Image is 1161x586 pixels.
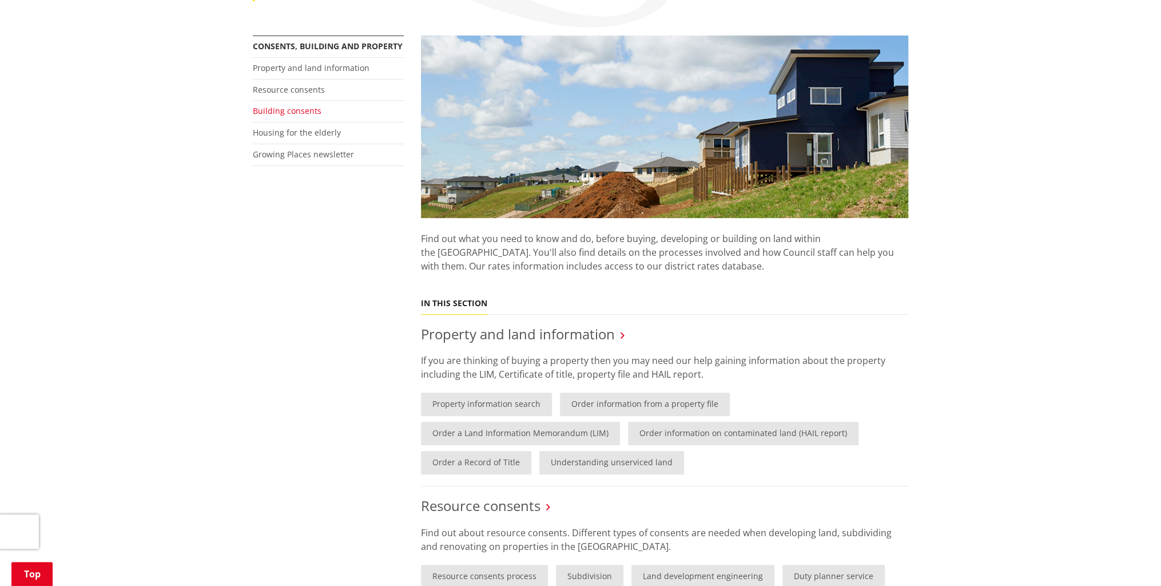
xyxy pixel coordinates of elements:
[560,393,730,416] a: Order information from a property file
[11,562,53,586] a: Top
[253,149,354,160] a: Growing Places newsletter
[253,41,403,52] a: Consents, building and property
[421,526,908,553] p: Find out about resource consents. Different types of consents are needed when developing land, su...
[539,451,684,474] a: Understanding unserviced land
[421,496,540,515] a: Resource consents
[421,393,552,416] a: Property information search
[628,422,858,445] a: Order information on contaminated land (HAIL report)
[421,35,908,219] img: Land-and-property-landscape
[253,84,325,95] a: Resource consents
[421,324,615,343] a: Property and land information
[1108,538,1150,579] iframe: Messenger Launcher
[253,127,341,138] a: Housing for the elderly
[253,62,369,73] a: Property and land information
[253,105,321,116] a: Building consents
[421,422,620,445] a: Order a Land Information Memorandum (LIM)
[421,299,487,308] h5: In this section
[421,354,908,381] p: If you are thinking of buying a property then you may need our help gaining information about the...
[421,218,908,287] p: Find out what you need to know and do, before buying, developing or building on land within the [...
[421,451,531,474] a: Order a Record of Title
